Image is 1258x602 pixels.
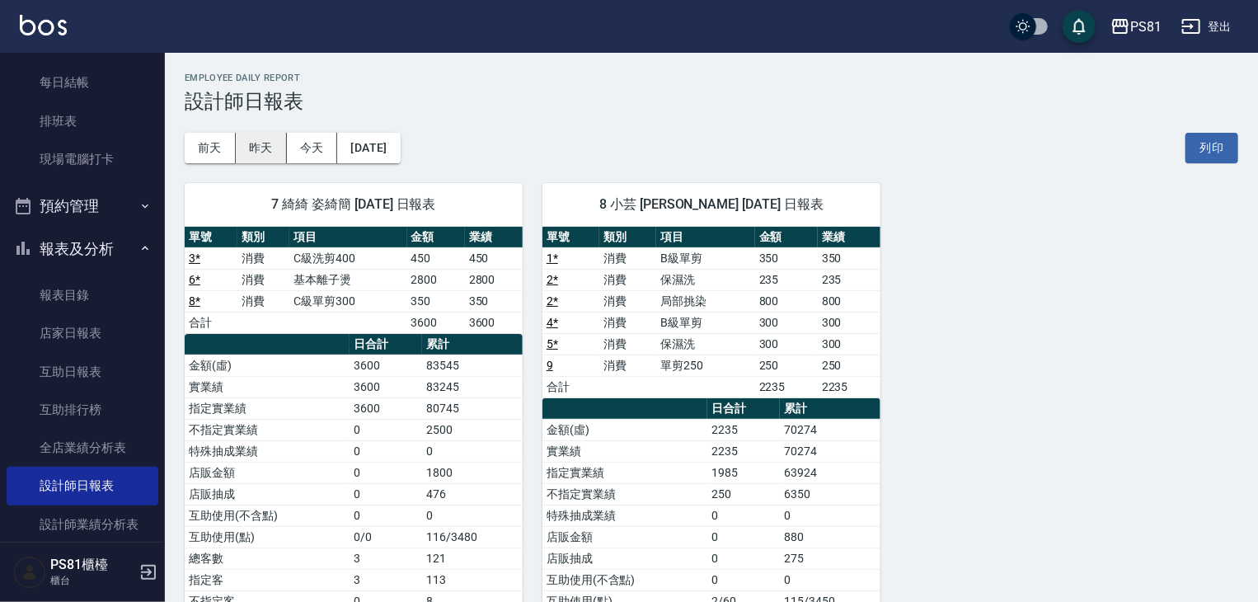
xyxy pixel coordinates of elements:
th: 單號 [542,227,599,248]
td: 250 [818,355,880,376]
td: 880 [780,526,880,548]
td: 70274 [780,440,880,462]
td: 0 [350,462,422,483]
button: PS81 [1104,10,1168,44]
td: 83245 [422,376,523,397]
th: 項目 [289,227,406,248]
td: 350 [465,290,523,312]
p: 櫃台 [50,573,134,588]
td: 1800 [422,462,523,483]
h2: Employee Daily Report [185,73,1238,83]
td: 互助使用(不含點) [542,569,707,590]
td: 消費 [599,355,656,376]
a: 店家日報表 [7,314,158,352]
td: 0 [350,505,422,526]
td: 消費 [599,333,656,355]
td: 2235 [818,376,880,397]
th: 項目 [656,227,755,248]
td: 0 [780,505,880,526]
td: C級洗剪400 [289,247,406,269]
td: 消費 [237,290,290,312]
td: 0/0 [350,526,422,548]
td: 3600 [350,376,422,397]
td: 476 [422,483,523,505]
td: 消費 [599,290,656,312]
td: 350 [407,290,465,312]
td: 2235 [707,440,780,462]
td: 350 [755,247,818,269]
td: 互助使用(不含點) [185,505,350,526]
th: 日合計 [350,334,422,355]
td: 0 [350,419,422,440]
table: a dense table [185,227,523,334]
td: 450 [407,247,465,269]
button: 預約管理 [7,185,158,228]
th: 業績 [818,227,880,248]
td: 0 [707,548,780,569]
td: 0 [350,440,422,462]
td: 3 [350,569,422,590]
td: 2235 [707,419,780,440]
td: 合計 [542,376,599,397]
button: 列印 [1185,133,1238,163]
td: 3 [350,548,422,569]
td: 800 [755,290,818,312]
td: 350 [818,247,880,269]
td: 保濕洗 [656,333,755,355]
div: PS81 [1130,16,1162,37]
td: 250 [707,483,780,505]
td: 3600 [465,312,523,333]
td: 113 [422,569,523,590]
td: 不指定實業績 [185,419,350,440]
span: 7 綺綺 姿綺簡 [DATE] 日報表 [204,196,503,213]
a: 現場電腦打卡 [7,140,158,178]
td: 店販抽成 [185,483,350,505]
td: 互助使用(點) [185,526,350,548]
td: 0 [422,440,523,462]
button: save [1063,10,1096,43]
td: 2500 [422,419,523,440]
td: 0 [350,483,422,505]
td: 275 [780,548,880,569]
button: 昨天 [236,133,287,163]
td: 0 [422,505,523,526]
td: 300 [818,312,880,333]
td: 保濕洗 [656,269,755,290]
td: 250 [755,355,818,376]
button: 前天 [185,133,236,163]
td: 235 [818,269,880,290]
td: 基本離子燙 [289,269,406,290]
td: 2800 [465,269,523,290]
td: 金額(虛) [542,419,707,440]
td: 121 [422,548,523,569]
th: 金額 [755,227,818,248]
td: 不指定實業績 [542,483,707,505]
img: Person [13,556,46,589]
td: 1985 [707,462,780,483]
td: 合計 [185,312,237,333]
td: 指定客 [185,569,350,590]
td: 800 [818,290,880,312]
span: 8 小芸 [PERSON_NAME] [DATE] 日報表 [562,196,861,213]
td: 特殊抽成業績 [542,505,707,526]
a: 全店業績分析表 [7,429,158,467]
th: 業績 [465,227,523,248]
td: 金額(虛) [185,355,350,376]
td: 300 [818,333,880,355]
td: 總客數 [185,548,350,569]
button: 今天 [287,133,338,163]
td: 消費 [599,269,656,290]
img: Logo [20,15,67,35]
td: 0 [707,505,780,526]
a: 設計師日報表 [7,467,158,505]
td: 消費 [237,269,290,290]
h3: 設計師日報表 [185,90,1238,113]
th: 類別 [599,227,656,248]
td: 指定實業績 [185,397,350,419]
td: 單剪250 [656,355,755,376]
td: 消費 [237,247,290,269]
td: 300 [755,333,818,355]
td: B級單剪 [656,312,755,333]
td: 0 [780,569,880,590]
td: 0 [707,526,780,548]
